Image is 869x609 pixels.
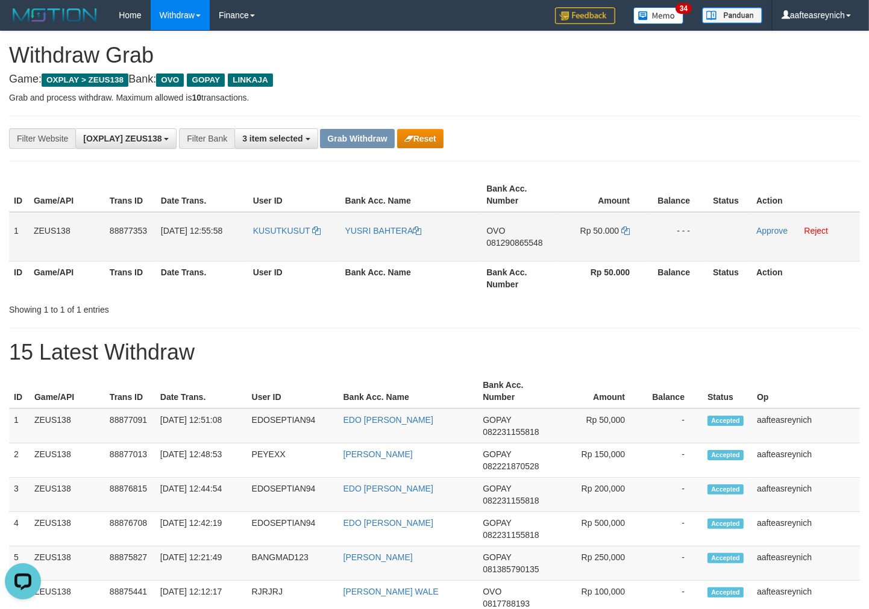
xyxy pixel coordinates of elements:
[707,484,744,495] span: Accepted
[247,374,339,408] th: User ID
[9,408,30,443] td: 1
[155,374,247,408] th: Date Trans.
[29,178,105,212] th: Game/API
[580,226,620,236] span: Rp 50.000
[187,73,225,87] span: GOPAY
[633,7,684,24] img: Button%20Memo.svg
[105,374,155,408] th: Trans ID
[486,238,542,248] span: Copy 081290865548 to clipboard
[9,6,101,24] img: MOTION_logo.png
[248,178,340,212] th: User ID
[192,93,201,102] strong: 10
[9,212,29,261] td: 1
[344,449,413,459] a: [PERSON_NAME]
[105,512,155,546] td: 88876708
[242,134,303,143] span: 3 item selected
[9,374,30,408] th: ID
[643,512,703,546] td: -
[643,478,703,512] td: -
[486,226,505,236] span: OVO
[483,518,511,528] span: GOPAY
[703,374,752,408] th: Status
[554,443,643,478] td: Rp 150,000
[344,484,433,493] a: EDO [PERSON_NAME]
[707,587,744,598] span: Accepted
[155,512,247,546] td: [DATE] 12:42:19
[156,178,248,212] th: Date Trans.
[5,5,41,41] button: Open LiveChat chat widget
[320,129,394,148] button: Grab Withdraw
[643,443,703,478] td: -
[397,129,444,148] button: Reset
[248,261,340,295] th: User ID
[805,226,829,236] a: Reject
[344,587,439,596] a: [PERSON_NAME] WALE
[247,408,339,443] td: EDOSEPTIAN94
[482,261,557,295] th: Bank Acc. Number
[643,374,703,408] th: Balance
[29,261,105,295] th: Game/API
[478,374,554,408] th: Bank Acc. Number
[161,226,222,236] span: [DATE] 12:55:58
[30,478,105,512] td: ZEUS138
[105,408,155,443] td: 88877091
[752,546,860,581] td: aafteasreynich
[702,7,762,23] img: panduan.png
[344,415,433,425] a: EDO [PERSON_NAME]
[340,261,482,295] th: Bank Acc. Name
[752,478,860,512] td: aafteasreynich
[105,546,155,581] td: 88875827
[9,43,860,67] h1: Withdraw Grab
[345,226,422,236] a: YUSRI BAHTERA
[253,226,310,236] span: KUSUTKUSUT
[648,178,708,212] th: Balance
[752,374,860,408] th: Op
[483,484,511,493] span: GOPAY
[155,478,247,512] td: [DATE] 12:44:54
[247,546,339,581] td: BANGMAD123
[9,443,30,478] td: 2
[247,478,339,512] td: EDOSEPTIAN94
[9,512,30,546] td: 4
[555,7,615,24] img: Feedback.jpg
[554,512,643,546] td: Rp 500,000
[9,128,75,149] div: Filter Website
[155,408,247,443] td: [DATE] 12:51:08
[483,427,539,437] span: Copy 082231155818 to clipboard
[557,261,648,295] th: Rp 50.000
[483,415,511,425] span: GOPAY
[483,496,539,505] span: Copy 082231155818 to clipboard
[179,128,234,149] div: Filter Bank
[105,178,156,212] th: Trans ID
[643,546,703,581] td: -
[9,299,353,316] div: Showing 1 to 1 of 1 entries
[554,408,643,443] td: Rp 50,000
[752,443,860,478] td: aafteasreynich
[9,546,30,581] td: 5
[554,374,643,408] th: Amount
[9,478,30,512] td: 3
[340,178,482,212] th: Bank Acc. Name
[156,73,184,87] span: OVO
[228,73,273,87] span: LINKAJA
[344,552,413,562] a: [PERSON_NAME]
[105,478,155,512] td: 88876815
[83,134,162,143] span: [OXPLAY] ZEUS138
[643,408,703,443] td: -
[42,73,128,87] span: OXPLAY > ZEUS138
[752,512,860,546] td: aafteasreynich
[9,178,29,212] th: ID
[9,73,860,86] h4: Game: Bank:
[156,261,248,295] th: Date Trans.
[707,416,744,426] span: Accepted
[483,449,511,459] span: GOPAY
[344,518,433,528] a: EDO [PERSON_NAME]
[234,128,318,149] button: 3 item selected
[648,261,708,295] th: Balance
[247,443,339,478] td: PEYEXX
[247,512,339,546] td: EDOSEPTIAN94
[30,512,105,546] td: ZEUS138
[483,552,511,562] span: GOPAY
[30,443,105,478] td: ZEUS138
[253,226,321,236] a: KUSUTKUSUT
